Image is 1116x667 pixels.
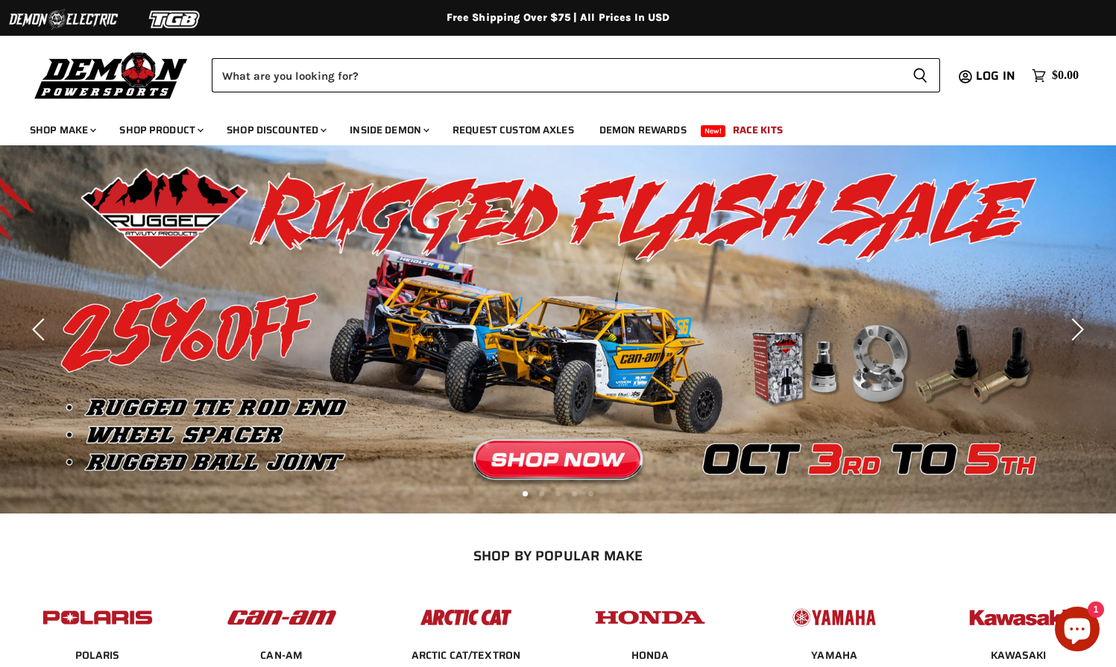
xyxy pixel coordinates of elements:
a: Shop Make [19,115,105,145]
img: POPULAR_MAKE_logo_5_20258e7f-293c-4aac-afa8-159eaa299126.jpg [776,595,892,640]
li: Page dot 4 [572,491,577,496]
span: HONDA [631,648,669,663]
a: CAN-AM [260,648,303,662]
a: Request Custom Axles [441,115,585,145]
button: Previous [26,314,56,344]
img: POPULAR_MAKE_logo_3_027535af-6171-4c5e-a9bc-f0eccd05c5d6.jpg [408,595,524,640]
span: POLARIS [75,648,120,663]
li: Page dot 3 [555,491,561,496]
button: Search [901,58,940,92]
span: YAMAHA [811,648,857,663]
a: Log in [969,69,1024,83]
span: Log in [976,66,1015,85]
a: POLARIS [75,648,120,662]
span: ARCTIC CAT/TEXTRON [412,648,521,663]
img: TGB Logo 2 [119,5,231,34]
a: Race Kits [722,115,794,145]
a: Shop Discounted [215,115,335,145]
span: CAN-AM [260,648,303,663]
img: POPULAR_MAKE_logo_2_dba48cf1-af45-46d4-8f73-953a0f002620.jpg [40,595,156,640]
a: Inside Demon [338,115,438,145]
a: KAWASAKI [991,648,1046,662]
span: New! [701,125,726,137]
img: POPULAR_MAKE_logo_4_4923a504-4bac-4306-a1be-165a52280178.jpg [592,595,708,640]
img: POPULAR_MAKE_logo_6_76e8c46f-2d1e-4ecc-b320-194822857d41.jpg [960,595,1076,640]
inbox-online-store-chat: Shopify online store chat [1050,607,1104,655]
ul: Main menu [19,109,1075,145]
a: Shop Product [108,115,212,145]
span: $0.00 [1052,69,1079,83]
button: Next [1060,314,1090,344]
img: Demon Powersports [30,48,193,101]
input: Search [212,58,901,92]
span: KAWASAKI [991,648,1046,663]
a: Demon Rewards [588,115,698,145]
h2: SHOP BY POPULAR MAKE [19,548,1098,563]
a: HONDA [631,648,669,662]
a: $0.00 [1024,65,1086,86]
img: Demon Electric Logo 2 [7,5,119,34]
li: Page dot 1 [523,491,528,496]
li: Page dot 2 [539,491,544,496]
a: YAMAHA [811,648,857,662]
img: POPULAR_MAKE_logo_1_adc20308-ab24-48c4-9fac-e3c1a623d575.jpg [224,595,340,640]
form: Product [212,58,940,92]
li: Page dot 5 [588,491,593,496]
a: ARCTIC CAT/TEXTRON [412,648,521,662]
